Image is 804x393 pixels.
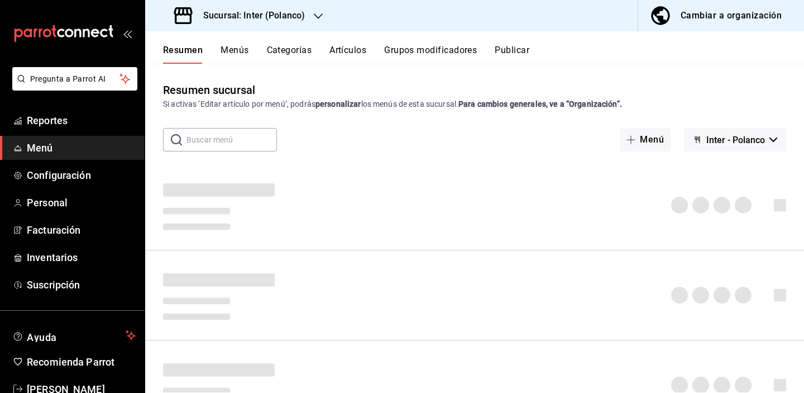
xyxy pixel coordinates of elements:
button: Inter - Polanco [684,128,786,151]
strong: personalizar [315,100,361,108]
span: Ayuda [27,329,121,342]
button: Resumen [163,45,203,64]
div: Resumen sucursal [163,82,255,98]
h3: Sucursal: Inter (Polanco) [194,9,305,22]
button: open_drawer_menu [123,29,132,38]
button: Menús [221,45,248,64]
div: navigation tabs [163,45,804,64]
div: Si activas ‘Editar artículo por menú’, podrás los menús de esta sucursal. [163,98,786,110]
span: Suscripción [27,277,136,292]
span: Configuración [27,168,136,183]
button: Artículos [329,45,366,64]
span: Personal [27,195,136,210]
button: Grupos modificadores [384,45,477,64]
button: Pregunta a Parrot AI [12,67,137,91]
span: Facturación [27,222,136,238]
div: Cambiar a organización [681,8,782,23]
strong: Para cambios generales, ve a “Organización”. [458,100,622,108]
span: Inter - Polanco [706,135,765,145]
span: Inventarios [27,250,136,265]
span: Menú [27,140,136,155]
input: Buscar menú [186,129,277,151]
span: Recomienda Parrot [27,354,136,370]
span: Reportes [27,113,136,128]
button: Menú [620,128,671,151]
button: Categorías [267,45,312,64]
a: Pregunta a Parrot AI [8,81,137,93]
button: Publicar [495,45,529,64]
span: Pregunta a Parrot AI [30,73,120,85]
